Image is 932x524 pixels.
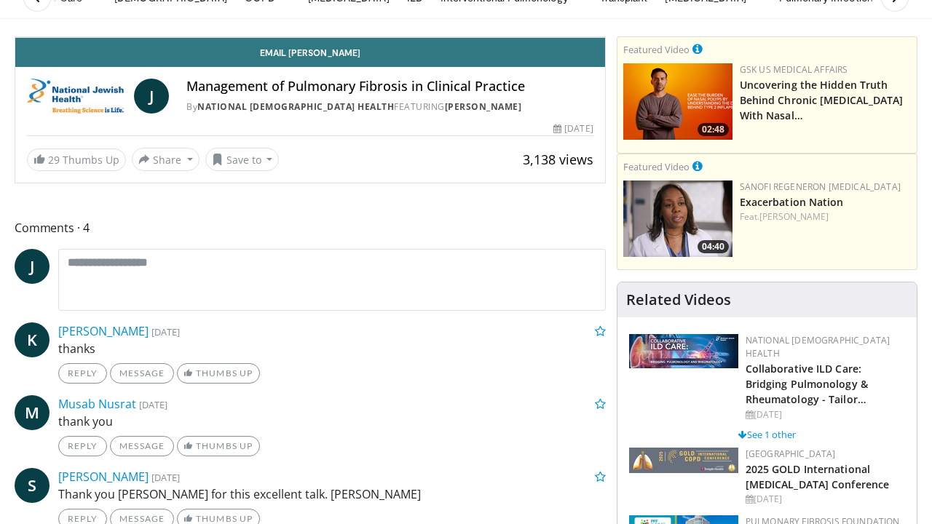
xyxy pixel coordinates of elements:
span: 3,138 views [523,151,593,168]
a: K [15,322,50,357]
img: d04c7a51-d4f2-46f9-936f-c139d13e7fbe.png.150x105_q85_crop-smart_upscale.png [623,63,732,140]
button: Share [132,148,200,171]
div: Feat. [740,210,911,223]
p: thank you [58,413,606,430]
span: 04:40 [698,240,729,253]
a: Message [110,436,174,456]
div: [DATE] [553,122,593,135]
h4: Related Videos [626,291,731,309]
a: Sanofi Regeneron [MEDICAL_DATA] [740,180,901,193]
img: National Jewish Health [27,79,128,114]
a: Reply [58,363,107,384]
p: Thank you [PERSON_NAME] for this excellent talk. [PERSON_NAME] [58,485,606,503]
a: [PERSON_NAME] [58,469,149,485]
video-js: Video Player [15,37,605,38]
small: [DATE] [151,471,180,484]
a: Exacerbation Nation [740,195,844,209]
img: 7e341e47-e122-4d5e-9c74-d0a8aaff5d49.jpg.150x105_q85_autocrop_double_scale_upscale_version-0.2.jpg [629,334,738,368]
h4: Management of Pulmonary Fibrosis in Clinical Practice [186,79,593,95]
a: National [DEMOGRAPHIC_DATA] Health [746,334,890,360]
div: [DATE] [746,408,905,421]
a: GSK US Medical Affairs [740,63,848,76]
img: f92dcc08-e7a7-4add-ad35-5d3cf068263e.png.150x105_q85_crop-smart_upscale.png [623,180,732,257]
a: Musab Nusrat [58,396,136,412]
a: J [15,249,50,284]
a: J [134,79,169,114]
div: By FEATURING [186,100,593,114]
a: Collaborative ILD Care: Bridging Pulmonology & Rheumatology - Tailor… [746,362,868,406]
small: Featured Video [623,43,690,56]
a: Thumbs Up [177,436,259,456]
a: 2025 GOLD International [MEDICAL_DATA] Conference [746,462,890,491]
span: 02:48 [698,123,729,136]
p: thanks [58,340,606,357]
a: Email [PERSON_NAME] [15,38,605,67]
a: Uncovering the Hidden Truth Behind Chronic [MEDICAL_DATA] With Nasal… [740,78,904,122]
a: [PERSON_NAME] [759,210,829,223]
span: 29 [48,153,60,167]
div: [DATE] [746,493,905,506]
a: 04:40 [623,180,732,257]
a: See 1 other [738,428,796,441]
small: Featured Video [623,160,690,173]
a: 29 Thumbs Up [27,148,126,171]
a: [GEOGRAPHIC_DATA] [746,448,836,460]
a: Thumbs Up [177,363,259,384]
a: Message [110,363,174,384]
span: Comments 4 [15,218,606,237]
a: [PERSON_NAME] [445,100,522,113]
a: M [15,395,50,430]
a: National [DEMOGRAPHIC_DATA] Health [197,100,394,113]
a: Reply [58,436,107,456]
small: [DATE] [139,398,167,411]
a: [PERSON_NAME] [58,323,149,339]
a: 02:48 [623,63,732,140]
small: [DATE] [151,325,180,338]
a: S [15,468,50,503]
img: 29f03053-4637-48fc-b8d3-cde88653f0ec.jpeg.150x105_q85_autocrop_double_scale_upscale_version-0.2.jpg [629,448,738,473]
button: Save to [205,148,280,171]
